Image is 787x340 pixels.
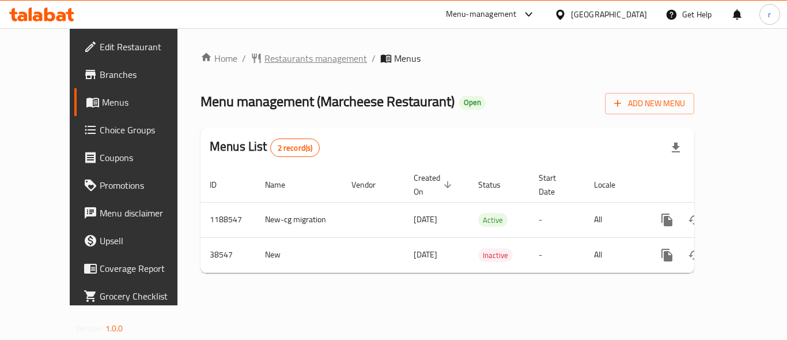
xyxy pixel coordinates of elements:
[585,237,644,272] td: All
[200,51,237,65] a: Home
[74,61,201,88] a: Branches
[270,139,320,157] div: Total records count
[200,88,455,114] span: Menu management ( Marcheese Restaurant )
[251,51,367,65] a: Restaurants management
[768,8,771,21] span: r
[74,88,201,116] a: Menus
[681,206,709,234] button: Change Status
[539,171,571,199] span: Start Date
[74,33,201,61] a: Edit Restaurant
[100,151,192,165] span: Coupons
[265,178,300,192] span: Name
[394,51,421,65] span: Menus
[644,167,773,203] th: Actions
[200,51,694,65] nav: breadcrumb
[100,289,192,303] span: Grocery Checklist
[256,202,342,237] td: New-cg migration
[210,178,232,192] span: ID
[102,95,192,109] span: Menus
[653,206,681,234] button: more
[242,51,246,65] li: /
[594,178,630,192] span: Locale
[100,234,192,248] span: Upsell
[414,212,437,227] span: [DATE]
[351,178,391,192] span: Vendor
[100,206,192,220] span: Menu disclaimer
[100,123,192,137] span: Choice Groups
[100,178,192,192] span: Promotions
[264,51,367,65] span: Restaurants management
[200,167,773,273] table: enhanced table
[414,247,437,262] span: [DATE]
[100,261,192,275] span: Coverage Report
[478,214,508,227] span: Active
[105,321,123,336] span: 1.0.0
[653,241,681,269] button: more
[478,249,513,262] span: Inactive
[605,93,694,114] button: Add New Menu
[200,202,256,237] td: 1188547
[459,96,486,110] div: Open
[74,116,201,144] a: Choice Groups
[459,98,486,107] span: Open
[256,237,342,272] td: New
[585,202,644,237] td: All
[74,282,201,310] a: Grocery Checklist
[74,227,201,255] a: Upsell
[74,255,201,282] a: Coverage Report
[100,40,192,54] span: Edit Restaurant
[529,202,585,237] td: -
[75,321,104,336] span: Version:
[529,237,585,272] td: -
[74,144,201,171] a: Coupons
[662,134,690,162] div: Export file
[446,8,517,21] div: Menu-management
[271,143,320,154] span: 2 record(s)
[681,241,709,269] button: Change Status
[210,138,320,157] h2: Menus List
[614,96,685,111] span: Add New Menu
[414,171,455,199] span: Created On
[200,237,256,272] td: 38547
[74,199,201,227] a: Menu disclaimer
[571,8,647,21] div: [GEOGRAPHIC_DATA]
[74,171,201,199] a: Promotions
[478,178,516,192] span: Status
[100,68,192,81] span: Branches
[372,51,376,65] li: /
